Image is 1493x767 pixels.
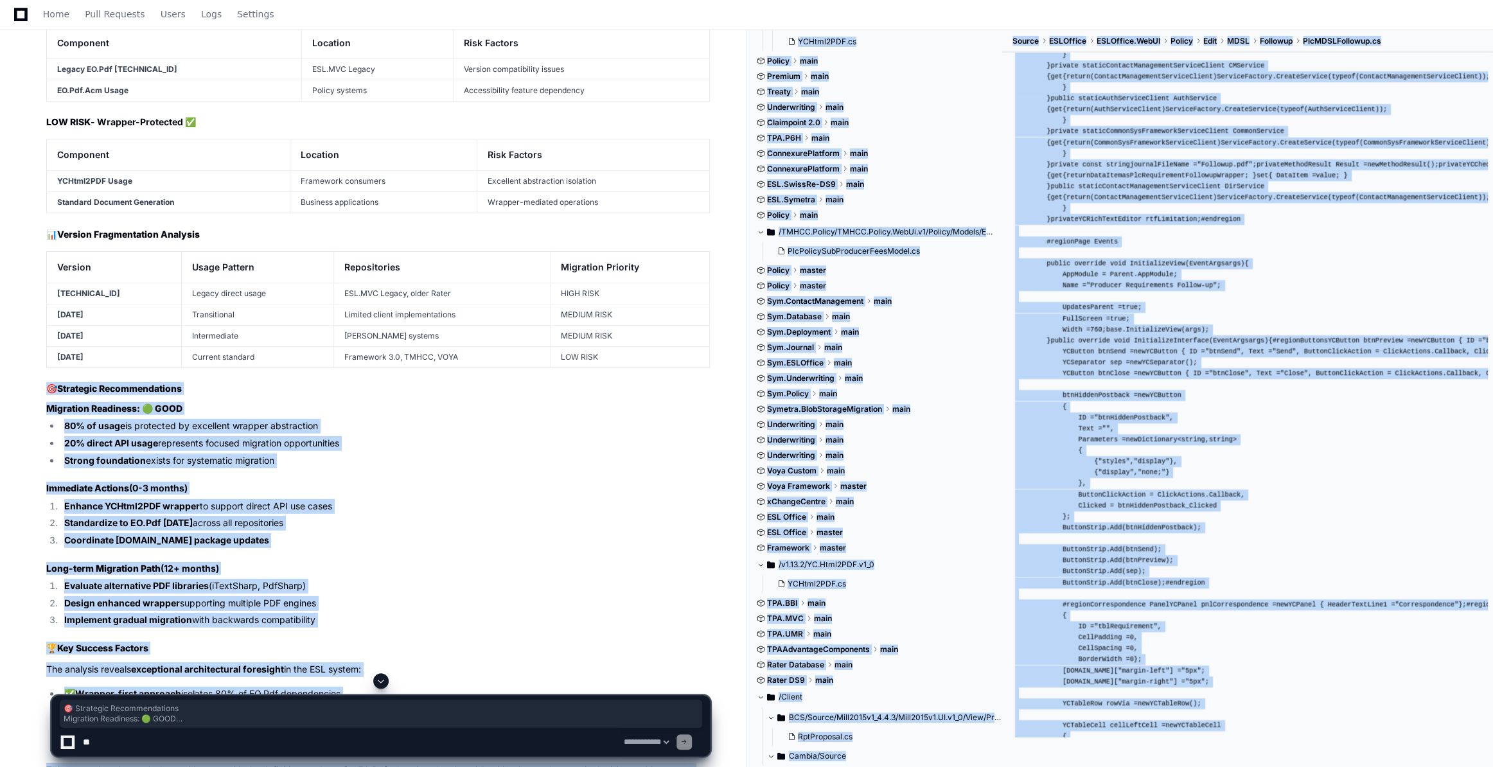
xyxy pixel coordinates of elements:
[1082,127,1106,135] span: static
[1280,369,1308,377] span: "Close"
[477,139,710,171] th: Risk Factors
[60,516,710,531] li: across all repositories
[1050,73,1062,80] span: get
[46,116,91,127] strong: LOW RISK
[550,346,709,367] td: LOW RISK
[767,435,815,445] span: Underwriting
[334,283,551,304] td: ESL.MVC Legacy, older Rater
[43,10,69,18] span: Home
[1303,36,1381,46] span: PlcMDSLFollowup.cs
[550,325,709,346] td: MEDIUM RISK
[782,33,985,51] button: YCHtml2PDF.cs
[550,283,709,304] td: HIGH RISK
[1066,105,1090,113] span: return
[767,148,840,159] span: ConnexurePlatform
[1395,601,1458,608] span: "Correspondence"
[1074,260,1106,267] span: override
[60,419,710,434] li: is protected by excellent wrapper abstraction
[290,139,477,171] th: Location
[834,358,852,368] span: main
[1050,337,1074,344] span: public
[892,404,910,414] span: main
[1050,337,1268,344] span: ( )
[1332,73,1356,80] span: typeof
[767,179,836,190] span: ESL.SwissRe-DS9
[334,346,551,367] td: Framework 3.0, TMHCC, VOYA
[57,310,84,319] strong: [DATE]
[46,642,710,655] h2: 🏆
[1047,260,1244,267] span: ( )
[1332,193,1356,201] span: typeof
[850,164,868,174] span: main
[1066,172,1090,179] span: return
[1094,622,1158,630] span: "tblRequirement"
[46,562,710,575] h3: (12+ months)
[1130,633,1134,641] span: 0
[1201,215,1241,223] span: #
[767,598,797,608] span: TPA.BBI
[1047,260,1070,267] span: public
[800,265,826,276] span: master
[64,437,158,448] strong: 20% direct API usage
[1260,36,1293,46] span: Followup
[550,304,709,325] td: MEDIUM RISK
[767,644,870,655] span: TPAAdvantageComponents
[757,554,993,575] button: /v1.13.2/YC.Html2PDF.v1_0
[767,71,800,82] span: Premium
[1209,436,1233,443] span: string
[161,10,186,18] span: Users
[1050,94,1074,102] span: public
[1114,337,1130,344] span: void
[1280,105,1304,113] span: typeof
[290,192,477,213] td: Business applications
[1050,238,1074,245] span: region
[334,325,551,346] td: [PERSON_NAME] systems
[181,346,333,367] td: Current standard
[788,579,846,589] span: YCHtml2PDF.cs
[800,281,826,291] span: master
[550,251,709,283] th: Migration Priority
[1189,260,1241,267] span: EventArgs
[767,358,824,368] span: Sym.ESLOffice
[826,419,844,430] span: main
[64,420,125,431] strong: 80% of usage
[1367,161,1379,168] span: new
[1050,105,1062,113] span: get
[1050,62,1078,69] span: private
[60,579,710,594] li: (iTextSharp, PdfSharp)
[1079,182,1102,190] span: static
[767,327,831,337] span: Sym.Deployment
[46,662,710,677] p: The analysis reveals in the ESL system:
[454,59,710,80] td: Version compatibility issues
[1050,193,1062,201] span: get
[47,28,302,59] th: Component
[64,455,146,466] strong: Strong foundation
[767,466,817,476] span: Voya Custom
[1098,457,1129,465] span: "styles"
[798,37,856,47] span: YCHtml2PDF.cs
[64,517,193,528] strong: Standardize to EO.Pdf [DATE]
[817,512,835,522] span: main
[801,87,819,97] span: main
[1106,161,1130,168] span: string
[1273,337,1328,344] span: # Buttons
[846,179,864,190] span: main
[1134,457,1169,465] span: "display"
[46,563,161,574] strong: Long-term Migration Path
[767,512,806,522] span: ESL Office
[767,419,815,430] span: Underwriting
[767,497,826,507] span: xChangeCentre
[1082,161,1102,168] span: const
[1079,337,1110,344] span: override
[767,404,882,414] span: Symetra.BlobStorageMigration
[57,85,128,95] strong: EO.Pdf.Acm Usage
[1066,601,1090,608] span: region
[811,133,829,143] span: main
[1336,139,1359,146] span: typeof
[57,176,132,186] strong: YCHtml2PDF Usage
[64,580,209,591] strong: Evaluate alternative PDF libraries
[47,139,290,171] th: Component
[46,403,182,414] strong: Migration Readiness: 🟢 GOOD
[1165,579,1205,586] span: #
[57,64,177,74] strong: Legacy EO.Pdf [TECHNICAL_ID]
